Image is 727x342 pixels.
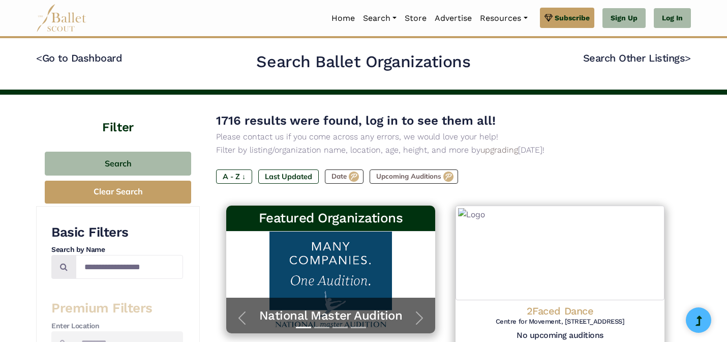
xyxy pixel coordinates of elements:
p: Filter by listing/organization name, location, age, height, and more by [DATE]! [216,144,675,157]
code: < [36,51,42,64]
h4: Enter Location [51,321,183,331]
h2: Search Ballet Organizations [256,51,470,73]
button: Search [45,152,191,176]
a: Log In [654,8,691,28]
h6: Centre for Movement, [STREET_ADDRESS] [464,318,656,326]
a: Search Other Listings> [583,52,691,64]
label: Upcoming Auditions [370,169,458,184]
a: <Go to Dashboard [36,52,122,64]
input: Search by names... [76,255,183,279]
h4: Filter [36,95,200,136]
button: Slide 3 [332,322,348,333]
h3: Featured Organizations [234,210,427,227]
button: Slide 2 [314,322,329,333]
img: Logo [456,206,664,300]
a: Search [359,8,401,29]
label: A - Z ↓ [216,169,252,184]
a: upgrading [480,145,518,155]
button: Clear Search [45,181,191,204]
button: Slide 1 [296,322,311,333]
h4: Search by Name [51,245,183,255]
a: National Master Audition [236,308,425,324]
img: gem.svg [544,12,553,23]
a: Home [327,8,359,29]
h5: No upcoming auditions [464,330,656,341]
label: Date [325,169,363,184]
span: 1716 results were found, log in to see them all! [216,113,496,128]
h4: 2Faced Dance [464,304,656,318]
a: Subscribe [540,8,594,28]
button: Slide 4 [351,322,366,333]
h3: Basic Filters [51,224,183,241]
a: Sign Up [602,8,646,28]
p: Please contact us if you come across any errors, we would love your help! [216,130,675,144]
a: Advertise [431,8,476,29]
a: Store [401,8,431,29]
span: Subscribe [555,12,590,23]
label: Last Updated [258,169,319,184]
a: Resources [476,8,531,29]
h3: Premium Filters [51,300,183,317]
code: > [685,51,691,64]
